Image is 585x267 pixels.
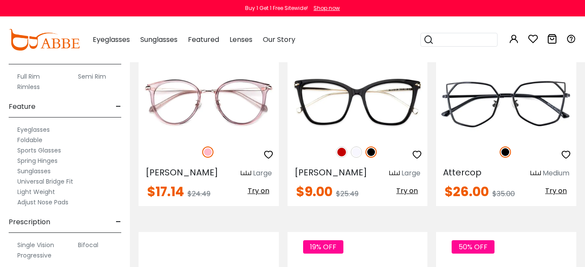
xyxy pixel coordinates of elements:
[17,145,61,156] label: Sports Glasses
[389,170,400,177] img: size ruler
[445,182,489,201] span: $26.00
[187,189,210,199] span: $24.49
[245,185,272,197] button: Try on
[78,71,106,82] label: Semi Rim
[336,146,347,158] img: Red
[245,4,308,12] div: Buy 1 Get 1 Free Sitewide!
[93,35,130,44] span: Eyeglasses
[309,4,340,12] a: Shop now
[147,182,184,201] span: $17.14
[17,135,42,145] label: Foldable
[253,168,272,178] div: Large
[145,166,218,178] span: [PERSON_NAME]
[229,35,252,44] span: Lenses
[365,146,377,158] img: Black
[17,240,54,250] label: Single Vision
[17,156,58,166] label: Spring Hinges
[9,212,50,232] span: Prescription
[492,189,515,199] span: $35.00
[545,186,567,196] span: Try on
[314,4,340,12] div: Shop now
[443,166,482,178] span: Attercop
[394,185,420,197] button: Try on
[17,71,40,82] label: Full Rim
[17,166,51,176] label: Sunglasses
[17,176,73,187] label: Universal Bridge Fit
[396,186,418,196] span: Try on
[139,67,279,137] img: Pink Naomi - Metal,TR ,Adjust Nose Pads
[296,182,333,201] span: $9.00
[294,166,367,178] span: [PERSON_NAME]
[9,96,36,117] span: Feature
[336,189,359,199] span: $25.49
[401,168,420,178] div: Large
[288,67,428,137] img: Black Gosse - Acetate,Metal ,Universal Bridge Fit
[78,240,98,250] label: Bifocal
[303,240,343,254] span: 19% OFF
[188,35,219,44] span: Featured
[140,35,178,44] span: Sunglasses
[17,82,40,92] label: Rimless
[17,124,50,135] label: Eyeglasses
[351,146,362,158] img: Translucent
[452,240,495,254] span: 50% OFF
[530,170,541,177] img: size ruler
[241,170,251,177] img: size ruler
[202,146,213,158] img: Pink
[263,35,295,44] span: Our Story
[17,197,68,207] label: Adjust Nose Pads
[116,212,121,232] span: -
[17,187,55,197] label: Light Weight
[116,96,121,117] span: -
[17,250,52,261] label: Progressive
[543,185,569,197] button: Try on
[436,67,576,137] img: Black Attercop - Metal,TR ,Adjust Nose Pads
[500,146,511,158] img: Black
[248,186,269,196] span: Try on
[9,29,80,51] img: abbeglasses.com
[543,168,569,178] div: Medium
